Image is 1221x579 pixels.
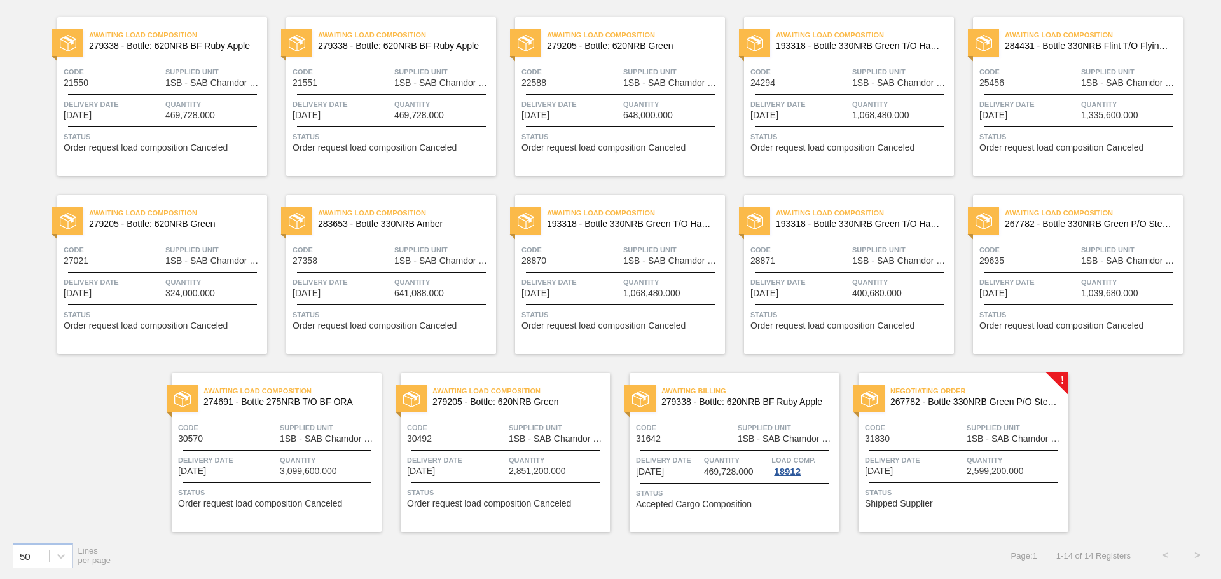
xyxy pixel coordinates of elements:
[521,98,620,111] span: Delivery Date
[521,321,686,330] span: Order request load composition Canceled
[750,289,778,298] span: 06/07/2025
[521,289,549,298] span: 06/07/2025
[64,78,88,88] span: 21550
[407,434,432,444] span: 30492
[547,207,725,219] span: Awaiting Load Composition
[165,289,215,298] span: 324,000.000
[521,111,549,120] span: 10/19/2024
[623,98,722,111] span: Quantity
[979,143,1143,153] span: Order request load composition Canceled
[521,276,620,289] span: Delivery Date
[293,143,457,153] span: Order request load composition Canceled
[394,289,444,298] span: 641,088.000
[979,130,1180,143] span: Status
[318,29,496,41] span: Awaiting Load Composition
[1081,243,1180,256] span: Supplied Unit
[394,78,493,88] span: 1SB - SAB Chamdor Brewery
[38,195,267,354] a: statusAwaiting Load Composition279205 - Bottle: 620NRB GreenCode27021Supplied Unit1SB - SAB Chamd...
[661,397,829,407] span: 279338 - Bottle: 620NRB BF Ruby Apple
[165,111,215,120] span: 469,728.000
[60,35,76,51] img: status
[394,276,493,289] span: Quantity
[521,130,722,143] span: Status
[636,421,735,434] span: Code
[64,243,162,256] span: Code
[165,98,264,111] span: Quantity
[610,373,839,532] a: statusAwaiting Billing279338 - Bottle: 620NRB BF Ruby AppleCode31642Supplied Unit1SB - SAB Chamdo...
[704,454,769,467] span: Quantity
[979,276,1078,289] span: Delivery Date
[979,111,1007,120] span: 01/08/2025
[60,213,76,229] img: status
[64,65,162,78] span: Code
[1011,551,1037,561] span: Page : 1
[394,98,493,111] span: Quantity
[1005,29,1183,41] span: Awaiting Load Composition
[293,276,391,289] span: Delivery Date
[89,207,267,219] span: Awaiting Load Composition
[1081,98,1180,111] span: Quantity
[623,78,722,88] span: 1SB - SAB Chamdor Brewery
[407,421,506,434] span: Code
[64,143,228,153] span: Order request load composition Canceled
[293,111,321,120] span: 10/10/2024
[747,35,763,51] img: status
[89,29,267,41] span: Awaiting Load Composition
[293,289,321,298] span: 04/05/2025
[165,65,264,78] span: Supplied Unit
[623,111,673,120] span: 648,000.000
[38,17,267,176] a: statusAwaiting Load Composition279338 - Bottle: 620NRB BF Ruby AppleCode21550Supplied Unit1SB - S...
[318,207,496,219] span: Awaiting Load Composition
[725,195,954,354] a: statusAwaiting Load Composition193318 - Bottle 330NRB Green T/O Handi Fly FishCode28871Supplied U...
[738,421,836,434] span: Supplied Unit
[407,499,571,508] span: Order request load composition Canceled
[165,78,264,88] span: 1SB - SAB Chamdor Brewery
[976,35,992,51] img: status
[865,421,963,434] span: Code
[865,454,963,467] span: Delivery Date
[521,143,686,153] span: Order request load composition Canceled
[89,41,257,51] span: 279338 - Bottle: 620NRB BF Ruby Apple
[750,143,914,153] span: Order request load composition Canceled
[64,308,264,321] span: Status
[852,243,951,256] span: Supplied Unit
[1005,219,1173,229] span: 267782 - Bottle 330NRB Green P/O Stella Artois
[979,321,1143,330] span: Order request load composition Canceled
[64,111,92,120] span: 10/10/2024
[280,454,378,467] span: Quantity
[1081,276,1180,289] span: Quantity
[623,243,722,256] span: Supplied Unit
[496,195,725,354] a: statusAwaiting Load Composition193318 - Bottle 330NRB Green T/O Handi Fly FishCode28870Supplied U...
[293,130,493,143] span: Status
[750,111,778,120] span: 12/01/2024
[394,65,493,78] span: Supplied Unit
[979,98,1078,111] span: Delivery Date
[976,213,992,229] img: status
[521,256,546,266] span: 28870
[521,65,620,78] span: Code
[852,276,951,289] span: Quantity
[64,256,88,266] span: 27021
[394,243,493,256] span: Supplied Unit
[407,454,506,467] span: Delivery Date
[636,500,752,509] span: Accepted Cargo Composition
[178,434,203,444] span: 30570
[979,78,1004,88] span: 25456
[1081,111,1138,120] span: 1,335,600.000
[20,550,31,561] div: 50
[267,17,496,176] a: statusAwaiting Load Composition279338 - Bottle: 620NRB BF Ruby AppleCode21551Supplied Unit1SB - S...
[518,35,534,51] img: status
[280,421,378,434] span: Supplied Unit
[1081,65,1180,78] span: Supplied Unit
[509,467,566,476] span: 2,851,200.000
[178,454,277,467] span: Delivery Date
[776,41,944,51] span: 193318 - Bottle 330NRB Green T/O Handi Fly Fish
[839,373,1068,532] a: !statusNegotiating Order267782 - Bottle 330NRB Green P/O Stella ArtoisCode31830Supplied Unit1SB -...
[509,434,607,444] span: 1SB - SAB Chamdor Brewery
[776,207,954,219] span: Awaiting Load Composition
[547,29,725,41] span: Awaiting Load Composition
[750,321,914,330] span: Order request load composition Canceled
[661,385,839,397] span: Awaiting Billing
[865,499,933,508] span: Shipped Supplier
[1056,551,1131,561] span: 1 - 14 of 14 Registers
